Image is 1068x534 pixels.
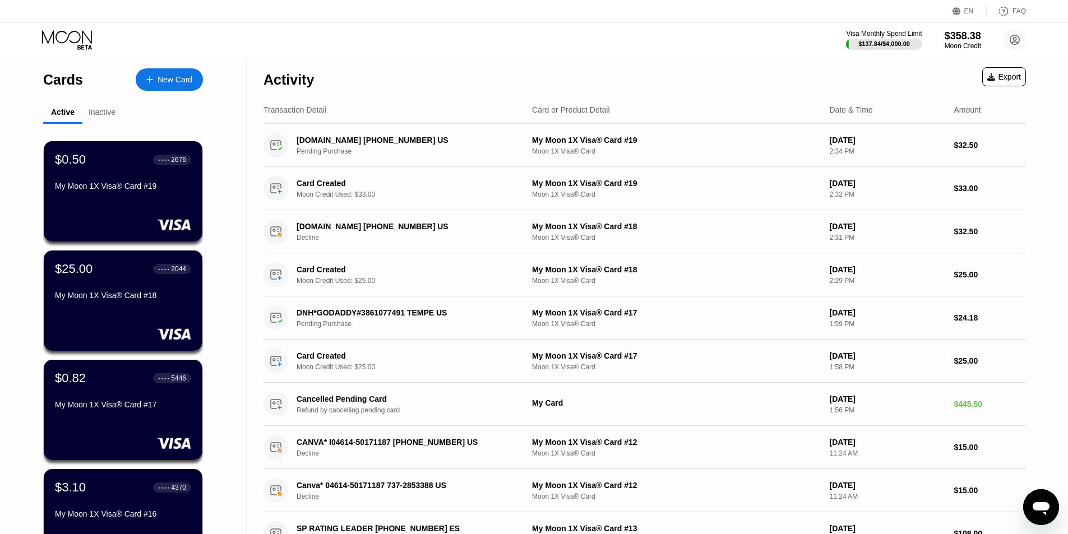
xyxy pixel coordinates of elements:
div: Moon 1X Visa® Card [532,234,821,242]
div: $0.82 [55,371,86,386]
div: Canva* 04614-50171187 737-2853388 US [297,481,514,490]
div: [DATE] [830,265,945,274]
div: My Moon 1X Visa® Card #19 [532,136,821,145]
div: $137.84 / $4,000.00 [858,40,910,47]
div: Visa Monthly Spend Limit$137.84/$4,000.00 [846,30,922,50]
div: EN [953,6,987,17]
div: Moon 1X Visa® Card [532,277,821,285]
div: Moon 1X Visa® Card [532,493,821,500]
div: Card CreatedMoon Credit Used: $25.00My Moon 1X Visa® Card #18Moon 1X Visa® Card[DATE]2:29 PM$25.00 [263,253,1026,296]
div: Moon 1X Visa® Card [532,147,821,155]
div: 2:32 PM [830,191,945,198]
div: [DATE] [830,351,945,360]
div: Visa Monthly Spend Limit [846,30,922,38]
div: 2676 [171,156,186,164]
div: Decline [297,493,530,500]
div: My Moon 1X Visa® Card #18 [532,222,821,231]
div: CANVA* I04614-50171187 [PHONE_NUMBER] US [297,438,514,447]
div: $25.00 [954,270,1026,279]
div: Decline [297,234,530,242]
div: DNH*GODADDY#3861077491 TEMPE US [297,308,514,317]
div: $3.10 [55,480,86,495]
div: Active [51,108,75,117]
div: [DATE] [830,308,945,317]
div: 4370 [171,484,186,491]
div: [DATE] [830,136,945,145]
div: [DATE] [830,481,945,490]
div: 11:24 AM [830,449,945,457]
div: 1:56 PM [830,406,945,414]
div: FAQ [987,6,1026,17]
div: 1:58 PM [830,363,945,371]
div: My Moon 1X Visa® Card #17 [55,400,191,409]
div: My Moon 1X Visa® Card #16 [55,509,191,518]
div: [DOMAIN_NAME] [PHONE_NUMBER] US [297,136,514,145]
div: [DATE] [830,438,945,447]
div: My Moon 1X Visa® Card #18 [55,291,191,300]
div: Amount [954,105,981,114]
div: My Moon 1X Visa® Card #19 [55,182,191,191]
div: Moon Credit [945,42,981,50]
div: Moon Credit Used: $33.00 [297,191,530,198]
div: Pending Purchase [297,320,530,328]
div: [DOMAIN_NAME] [PHONE_NUMBER] US [297,222,514,231]
div: [DATE] [830,179,945,188]
div: My Moon 1X Visa® Card #12 [532,481,821,490]
div: Decline [297,449,530,457]
div: My Moon 1X Visa® Card #18 [532,265,821,274]
div: Moon 1X Visa® Card [532,191,821,198]
div: New Card [136,68,203,91]
div: $25.00 [954,356,1026,365]
div: ● ● ● ● [158,267,169,271]
div: Moon 1X Visa® Card [532,363,821,371]
div: Moon Credit Used: $25.00 [297,363,530,371]
div: ● ● ● ● [158,486,169,489]
div: [DATE] [830,394,945,403]
div: Cancelled Pending CardRefund by cancelling pending cardMy Card[DATE]1:56 PM$445.50 [263,383,1026,426]
div: Cards [43,72,83,88]
div: $358.38Moon Credit [945,30,981,50]
div: Transaction Detail [263,105,326,114]
div: My Moon 1X Visa® Card #17 [532,351,821,360]
div: Moon Credit Used: $25.00 [297,277,530,285]
div: $445.50 [954,400,1026,408]
div: $24.18 [954,313,1026,322]
div: Card CreatedMoon Credit Used: $33.00My Moon 1X Visa® Card #19Moon 1X Visa® Card[DATE]2:32 PM$33.00 [263,167,1026,210]
div: New Card [158,75,192,85]
div: Canva* 04614-50171187 737-2853388 USDeclineMy Moon 1X Visa® Card #12Moon 1X Visa® Card[DATE]11:24... [263,469,1026,512]
div: $32.50 [954,227,1026,236]
div: CANVA* I04614-50171187 [PHONE_NUMBER] USDeclineMy Moon 1X Visa® Card #12Moon 1X Visa® Card[DATE]1... [263,426,1026,469]
div: Pending Purchase [297,147,530,155]
div: 2:31 PM [830,234,945,242]
div: My Moon 1X Visa® Card #19 [532,179,821,188]
div: Refund by cancelling pending card [297,406,530,414]
div: [DOMAIN_NAME] [PHONE_NUMBER] USDeclineMy Moon 1X Visa® Card #18Moon 1X Visa® Card[DATE]2:31 PM$32.50 [263,210,1026,253]
div: 2:29 PM [830,277,945,285]
div: Card Created [297,351,514,360]
div: Card CreatedMoon Credit Used: $25.00My Moon 1X Visa® Card #17Moon 1X Visa® Card[DATE]1:58 PM$25.00 [263,340,1026,383]
div: $0.50● ● ● ●2676My Moon 1X Visa® Card #19 [44,141,202,242]
div: $33.00 [954,184,1026,193]
div: EN [964,7,974,15]
div: Moon 1X Visa® Card [532,320,821,328]
div: $25.00 [55,262,93,276]
div: Activity [263,72,314,88]
div: $0.82● ● ● ●5446My Moon 1X Visa® Card #17 [44,360,202,460]
div: 11:24 AM [830,493,945,500]
div: My Card [532,398,821,407]
div: ● ● ● ● [158,158,169,161]
div: Date & Time [830,105,873,114]
div: Moon 1X Visa® Card [532,449,821,457]
div: Card or Product Detail [532,105,610,114]
div: $15.00 [954,443,1026,452]
div: 5446 [171,374,186,382]
div: [DATE] [830,222,945,231]
div: [DATE] [830,524,945,533]
div: $15.00 [954,486,1026,495]
div: 2:34 PM [830,147,945,155]
div: $0.50 [55,152,86,167]
div: SP RATING LEADER [PHONE_NUMBER] ES [297,524,514,533]
div: $32.50 [954,141,1026,150]
div: Cancelled Pending Card [297,394,514,403]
